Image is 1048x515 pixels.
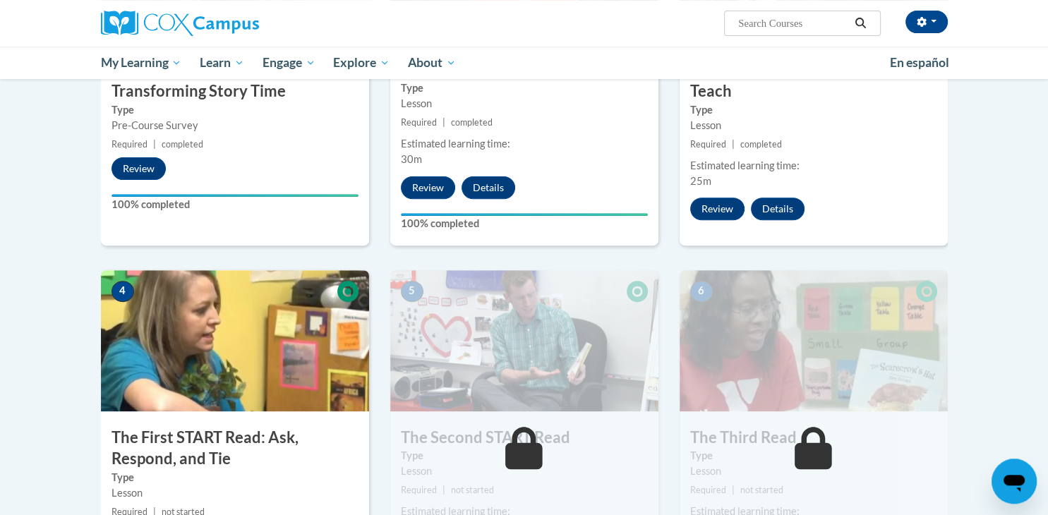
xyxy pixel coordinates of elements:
[112,197,359,212] label: 100% completed
[112,485,359,501] div: Lesson
[690,158,937,174] div: Estimated learning time:
[401,153,422,165] span: 30m
[408,54,456,71] span: About
[112,157,166,180] button: Review
[732,485,735,495] span: |
[162,139,203,150] span: completed
[890,55,949,70] span: En español
[680,427,948,449] h3: The Third Read
[401,464,648,479] div: Lesson
[442,117,445,128] span: |
[112,194,359,197] div: Your progress
[253,47,325,79] a: Engage
[690,281,713,302] span: 6
[401,281,423,302] span: 5
[92,47,191,79] a: My Learning
[399,47,465,79] a: About
[401,485,437,495] span: Required
[690,118,937,133] div: Lesson
[751,198,805,220] button: Details
[451,117,493,128] span: completed
[401,213,648,216] div: Your progress
[737,15,850,32] input: Search Courses
[992,459,1037,504] iframe: Button to launch messaging window
[191,47,253,79] a: Learn
[462,176,515,199] button: Details
[690,139,726,150] span: Required
[101,270,369,411] img: Course Image
[101,427,369,471] h3: The First START Read: Ask, Respond, and Tie
[390,270,658,411] img: Course Image
[690,464,937,479] div: Lesson
[401,448,648,464] label: Type
[401,117,437,128] span: Required
[80,47,969,79] div: Main menu
[153,139,156,150] span: |
[680,59,948,102] h3: The First START Read: State and Teach
[101,59,369,102] h3: Pre-Course Survey for Transforming Story Time
[112,102,359,118] label: Type
[401,176,455,199] button: Review
[112,281,134,302] span: 4
[324,47,399,79] a: Explore
[112,118,359,133] div: Pre-Course Survey
[740,139,782,150] span: completed
[101,11,259,36] img: Cox Campus
[442,485,445,495] span: |
[401,216,648,231] label: 100% completed
[451,485,494,495] span: not started
[390,427,658,449] h3: The Second START Read
[100,54,181,71] span: My Learning
[881,48,958,78] a: En español
[680,270,948,411] img: Course Image
[690,102,937,118] label: Type
[112,470,359,485] label: Type
[401,136,648,152] div: Estimated learning time:
[690,198,745,220] button: Review
[112,139,147,150] span: Required
[850,15,871,32] button: Search
[690,485,726,495] span: Required
[200,54,244,71] span: Learn
[401,96,648,111] div: Lesson
[905,11,948,33] button: Account Settings
[333,54,390,71] span: Explore
[101,11,369,36] a: Cox Campus
[401,80,648,96] label: Type
[263,54,315,71] span: Engage
[690,448,937,464] label: Type
[740,485,783,495] span: not started
[690,175,711,187] span: 25m
[732,139,735,150] span: |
